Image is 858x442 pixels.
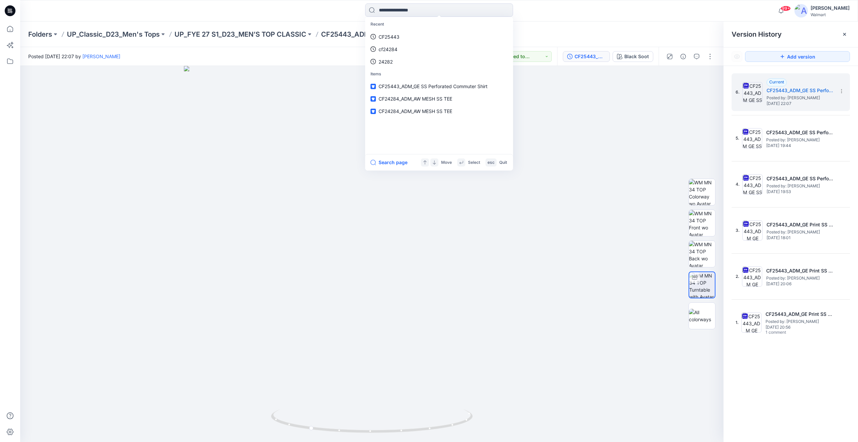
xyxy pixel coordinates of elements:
[575,53,606,60] div: CF25443_ADM_GE SS Perforated Commuter Shirt 10JUL25
[366,18,512,31] p: Recent
[736,320,739,326] span: 1.
[441,159,452,166] p: Move
[379,108,452,114] span: CF24284_ADM_AW MESH SS TEE
[767,86,834,95] h5: CF25443_ADM_GE SS Perforated Commuter Shirt 10JUL25
[613,51,653,62] button: Black Soot
[678,51,689,62] button: Details
[811,12,850,17] div: Walmart
[767,235,834,240] span: [DATE] 18:01
[689,179,715,205] img: WM MN 34 TOP Colorway wo Avatar
[842,32,847,37] button: Close
[379,46,397,53] p: cf24284
[736,89,740,95] span: 6.
[741,312,762,333] img: CF25443_ADM_GE Print SS Button UP Shirt opt 2 3 and 4
[794,4,808,17] img: avatar
[366,80,512,93] a: CF25443_ADM_GE SS Perforated Commuter Shirt
[811,4,850,12] div: [PERSON_NAME]
[745,51,850,62] button: Add version
[174,30,306,39] a: UP_FYE 27 S1_D23_MEN’S TOP CLASSIC
[468,159,480,166] p: Select
[766,282,833,286] span: [DATE] 20:06
[379,58,393,65] p: 24282
[487,159,495,166] p: esc
[499,159,507,166] p: Quit
[366,93,512,105] a: CF24284_ADM_AW MESH SS TEE
[366,105,512,117] a: CF24284_ADM_AW MESH SS TEE
[767,101,834,106] span: [DATE] 22:07
[742,82,763,102] img: CF25443_ADM_GE SS Perforated Commuter Shirt 10JUL25
[28,30,52,39] a: Folders
[379,33,399,40] p: CF25443
[767,183,834,189] span: Posted by: Chantal Blommerde
[766,318,833,325] span: Posted by: Chantal Blommerde
[736,135,739,141] span: 5.
[766,137,833,143] span: Posted by: Chantal Blommerde
[732,30,782,38] span: Version History
[28,53,120,60] span: Posted [DATE] 22:07 by
[563,51,610,62] button: CF25443_ADM_GE SS Perforated Commuter Shirt [DATE]
[769,79,784,84] span: Current
[766,267,833,275] h5: CF25443_ADM_GE Print SS Button UP Shirt opt 2 3 and 4 23APR25
[742,266,762,287] img: CF25443_ADM_GE Print SS Button UP Shirt opt 2 3 and 4 23APR25
[379,96,452,102] span: CF24284_ADM_AW MESH SS TEE
[366,56,512,68] a: 24282
[689,272,715,298] img: WM MN 34 TOP Turntable with Avatar
[742,220,763,241] img: CF25443_ADM_GE Print SS Button UP Shirt opt 2 3 and 4 23APR25
[742,174,763,194] img: CF25443_ADM_GE SS Perforated Commuter Shirt 18JUN25
[767,189,834,194] span: [DATE] 19:53
[766,330,813,335] span: 1 comment
[366,31,512,43] a: CF25443
[736,181,740,187] span: 4.
[766,310,833,318] h5: CF25443_ADM_GE Print SS Button UP Shirt opt 2 3 and 4
[732,51,742,62] button: Show Hidden Versions
[766,275,833,282] span: Posted by: Chantal Blommerde
[624,53,649,60] div: Black Soot
[366,68,512,80] p: Items
[689,309,715,323] img: All colorways
[689,241,715,267] img: WM MN 34 TOP Back wo Avatar
[67,30,160,39] a: UP_Classic_D23_Men's Tops
[736,227,740,233] span: 3.
[366,43,512,56] a: cf24284
[321,30,481,39] p: CF25443_ADM_GE SS Perforated Commuter Shirt
[379,83,487,89] span: CF25443_ADM_GE SS Perforated Commuter Shirt
[82,53,120,59] a: [PERSON_NAME]
[781,6,791,11] span: 99+
[742,128,762,148] img: CF25443_ADM_GE SS Perforated Commuter Shirt 10JUL25
[766,143,833,148] span: [DATE] 19:44
[766,325,833,330] span: [DATE] 20:56
[736,273,739,280] span: 2.
[767,221,834,229] h5: CF25443_ADM_GE Print SS Button UP Shirt opt 2 3 and 4 23APR25
[767,175,834,183] h5: CF25443_ADM_GE SS Perforated Commuter Shirt 18JUN25
[767,229,834,235] span: Posted by: Chantal Blommerde
[370,158,407,167] button: Search page
[766,128,833,137] h5: CF25443_ADM_GE SS Perforated Commuter Shirt 10JUL25
[767,95,834,101] span: Posted by: Chantal Blommerde
[689,210,715,236] img: WM MN 34 TOP Front wo Avatar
